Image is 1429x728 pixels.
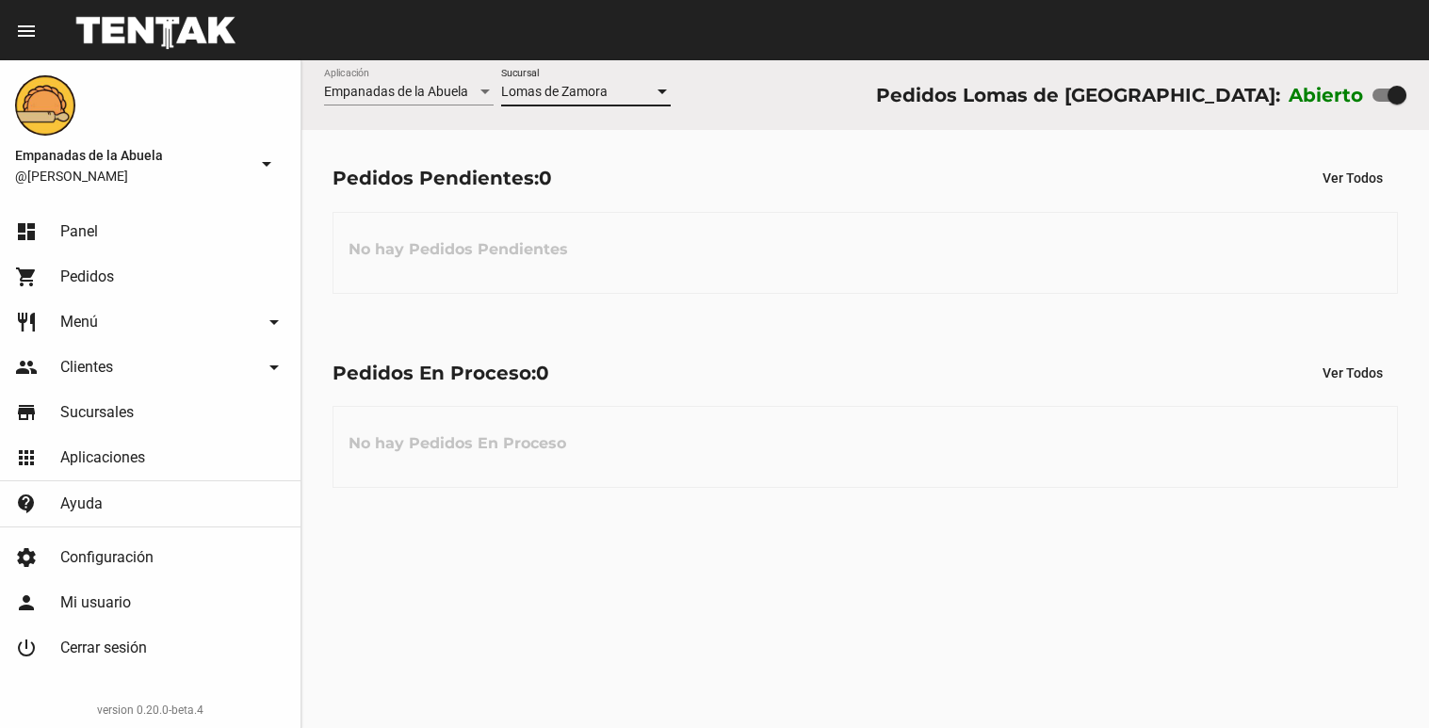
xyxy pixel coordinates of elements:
mat-icon: shopping_cart [15,266,38,288]
mat-icon: apps [15,446,38,469]
label: Abierto [1289,80,1364,110]
div: Pedidos Pendientes: [333,163,552,193]
span: Ver Todos [1323,365,1383,380]
mat-icon: arrow_drop_down [255,153,278,175]
span: 0 [536,362,549,384]
img: f0136945-ed32-4f7c-91e3-a375bc4bb2c5.png [15,75,75,136]
mat-icon: arrow_drop_down [263,356,285,379]
span: Clientes [60,358,113,377]
span: Menú [60,313,98,332]
span: Empanadas de la Abuela [15,144,248,167]
mat-icon: contact_support [15,493,38,515]
span: @[PERSON_NAME] [15,167,248,186]
iframe: chat widget [1350,653,1410,709]
span: Mi usuario [60,593,131,612]
span: Cerrar sesión [60,639,147,657]
mat-icon: power_settings_new [15,637,38,659]
span: Lomas de Zamora [501,84,608,99]
mat-icon: arrow_drop_down [263,311,285,333]
mat-icon: menu [15,20,38,42]
mat-icon: restaurant [15,311,38,333]
h3: No hay Pedidos En Proceso [333,415,581,472]
span: Pedidos [60,267,114,286]
span: Panel [60,222,98,241]
div: version 0.20.0-beta.4 [15,701,285,720]
span: Ver Todos [1323,170,1383,186]
span: Aplicaciones [60,448,145,467]
button: Ver Todos [1307,161,1398,195]
mat-icon: people [15,356,38,379]
h3: No hay Pedidos Pendientes [333,221,583,278]
span: 0 [539,167,552,189]
mat-icon: store [15,401,38,424]
mat-icon: settings [15,546,38,569]
div: Pedidos Lomas de [GEOGRAPHIC_DATA]: [876,80,1280,110]
mat-icon: dashboard [15,220,38,243]
span: Ayuda [60,494,103,513]
span: Configuración [60,548,154,567]
span: Sucursales [60,403,134,422]
div: Pedidos En Proceso: [333,358,549,388]
button: Ver Todos [1307,356,1398,390]
mat-icon: person [15,591,38,614]
span: Empanadas de la Abuela [324,84,468,99]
